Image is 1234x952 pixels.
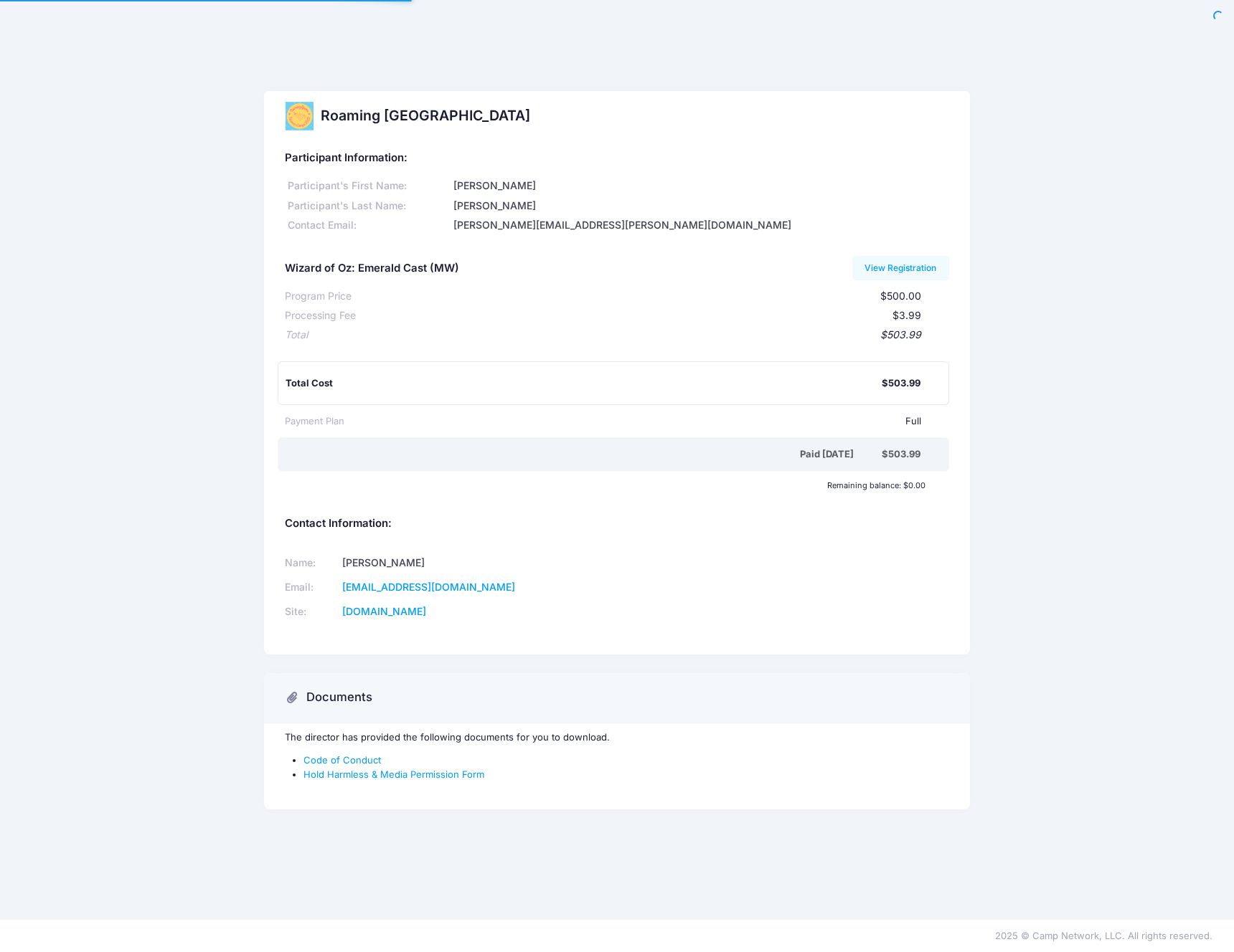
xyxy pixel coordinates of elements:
[356,308,920,323] div: $3.99
[306,690,372,705] h3: Documents
[285,308,356,323] div: Processing Fee
[278,481,933,490] div: Remaining balance: $0.00
[321,108,530,124] h2: Roaming [GEOGRAPHIC_DATA]
[337,551,598,576] td: [PERSON_NAME]
[852,256,949,280] a: View Registration
[285,600,337,624] td: Site:
[303,754,381,766] a: Code of Conduct
[285,178,451,194] div: Participant's First Name:
[286,376,881,391] div: Total Cost
[303,768,484,780] a: Hold Harmless & Media Permission Form
[344,414,920,429] div: Full
[285,730,948,745] p: The director has provided the following documents for you to download.
[882,376,920,391] div: $503.99
[880,290,921,302] span: $500.00
[451,218,949,233] div: [PERSON_NAME][EMAIL_ADDRESS][PERSON_NAME][DOMAIN_NAME]
[308,328,920,343] div: $503.99
[342,581,515,593] a: [EMAIL_ADDRESS][DOMAIN_NAME]
[342,605,426,617] a: [DOMAIN_NAME]
[285,328,308,343] div: Total
[285,551,337,576] td: Name:
[882,447,920,462] div: $503.99
[285,414,344,429] div: Payment Plan
[285,576,337,600] td: Email:
[285,218,451,233] div: Contact Email:
[285,518,948,530] h5: Contact Information:
[995,930,1212,941] span: 2025 © Camp Network, LLC. All rights reserved.
[285,199,451,214] div: Participant's Last Name:
[285,262,459,275] h5: Wizard of Oz: Emerald Cast (MW)
[285,289,352,304] div: Program Price
[288,447,881,462] div: Paid [DATE]
[451,199,949,214] div: [PERSON_NAME]
[451,178,949,194] div: [PERSON_NAME]
[285,152,948,165] h5: Participant Information:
